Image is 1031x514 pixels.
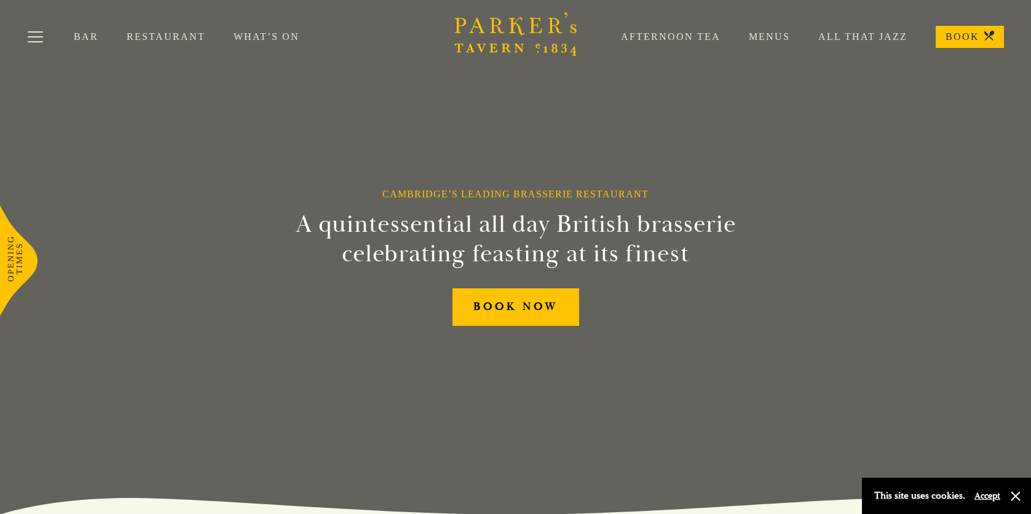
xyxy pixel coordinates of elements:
[452,288,579,326] a: BOOK NOW
[974,490,1000,502] button: Accept
[1009,490,1022,502] button: Close and accept
[235,210,796,269] h2: A quintessential all day British brasserie celebrating feasting at its finest
[382,188,649,200] h1: Cambridge’s Leading Brasserie Restaurant
[874,487,965,505] p: This site uses cookies.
